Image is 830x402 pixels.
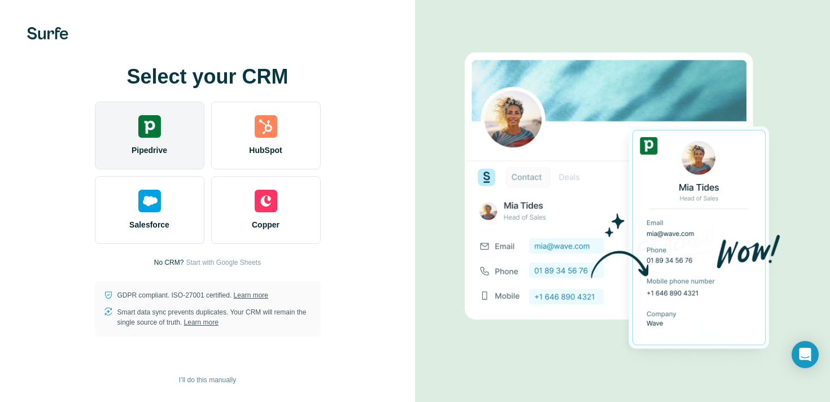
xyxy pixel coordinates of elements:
span: HubSpot [249,145,282,156]
img: hubspot's logo [255,115,277,138]
img: Surfe's logo [27,27,68,40]
a: Learn more [184,318,219,326]
span: Salesforce [129,219,169,230]
img: copper's logo [255,190,277,212]
button: Start with Google Sheets [186,257,261,268]
button: I’ll do this manually [171,372,244,388]
p: Smart data sync prevents duplicates. Your CRM will remain the single source of truth. [117,307,312,327]
a: Learn more [234,291,268,299]
span: Copper [252,219,279,230]
p: GDPR compliant. ISO-27001 certified. [117,290,268,300]
span: Pipedrive [132,145,167,156]
h1: Select your CRM [95,65,321,88]
img: salesforce's logo [138,190,161,212]
div: Open Intercom Messenger [792,341,819,368]
img: PIPEDRIVE image [465,33,781,369]
span: I’ll do this manually [179,375,236,385]
img: pipedrive's logo [138,115,161,138]
p: No CRM? [154,257,184,268]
